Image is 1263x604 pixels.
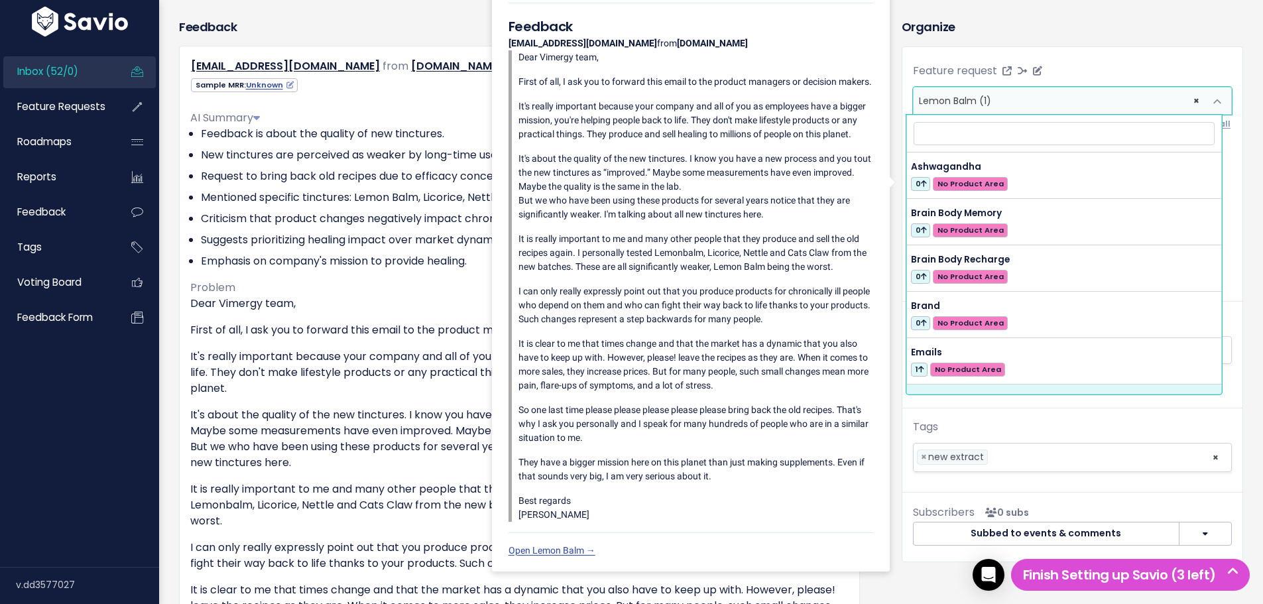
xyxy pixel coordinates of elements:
[518,284,873,326] p: I can only really expressly point out that you produce products for chronically ill people who de...
[518,494,873,522] p: Best regards [PERSON_NAME]
[913,63,997,79] label: Feature request
[201,253,849,269] li: Emphasis on company's mission to provide healing.
[246,80,294,90] a: Unknown
[509,17,873,36] h5: Feedback
[518,403,873,445] p: So one last time please please please please please bring back the old recipes. That's why I ask ...
[190,296,849,312] p: Dear Vimergy team,
[518,152,873,221] p: It's about the quality of the new tinctures. I know you have a new process and you tout the new t...
[3,267,110,298] a: Voting Board
[383,58,408,74] span: from
[190,322,849,338] p: First of all, I ask you to forward this email to the product managers or decision makers.
[917,450,988,465] li: new extract
[518,337,873,393] p: It is clear to me that times change and that the market has a dynamic that you also have to keep ...
[191,58,380,74] a: [EMAIL_ADDRESS][DOMAIN_NAME]
[201,232,849,248] li: Suggests prioritizing healing impact over market dynamics.
[17,64,78,78] span: Inbox (52/0)
[201,211,849,227] li: Criticism that product changes negatively impact chronically ill.
[677,38,748,48] strong: [DOMAIN_NAME]
[930,363,1005,377] span: No Product Area
[518,455,873,483] p: They have a bigger mission here on this planet than just making supplements. Even if that sounds ...
[3,197,110,227] a: Feedback
[933,270,1008,284] span: No Product Area
[911,160,981,173] span: Ashwagandha
[17,99,105,113] span: Feature Requests
[911,270,930,284] span: 0
[913,522,1179,546] button: Subbed to events & comments
[509,38,657,48] strong: [EMAIL_ADDRESS][DOMAIN_NAME]
[190,280,235,295] span: Problem
[518,75,873,89] p: First of all, I ask you to forward this email to the product managers or decision makers.
[3,162,110,192] a: Reports
[928,450,984,463] span: new extract
[933,223,1008,237] span: No Product Area
[1212,444,1219,471] span: ×
[190,540,849,572] p: I can only really expressly point out that you produce products for chronically ill people who de...
[190,481,849,529] p: It is really important to me and many other people that they produce and sell the old recipes aga...
[190,349,849,396] p: It's really important because your company and all of you as employees have a bigger mission, you...
[16,568,159,602] div: v.dd3577027
[913,419,938,435] label: Tags
[911,207,1002,219] span: Brain Body Memory
[3,56,110,87] a: Inbox (52/0)
[201,126,849,142] li: Feedback is about the quality of new tinctures.
[3,91,110,122] a: Feature Requests
[201,190,849,206] li: Mentioned specific tinctures: Lemon Balm, Licorice, Nettle, and Cats Claw.
[17,170,56,184] span: Reports
[1017,565,1244,585] h5: Finish Setting up Savio (3 left)
[911,253,1010,266] span: Brain Body Recharge
[17,205,66,219] span: Feedback
[179,18,237,36] h3: Feedback
[17,275,82,289] span: Voting Board
[911,223,930,237] span: 0
[509,545,595,556] a: Open Lemon Balm →
[201,147,849,163] li: New tinctures are perceived as weaker by long-time users.
[190,407,849,471] p: It's about the quality of the new tinctures. I know you have a new process and you tout the new t...
[911,346,942,359] span: Emails
[919,94,991,107] span: Lemon Balm (1)
[913,505,975,520] span: Subscribers
[911,393,969,405] span: Lemon Balm
[902,18,1243,36] h3: Organize
[17,310,93,324] span: Feedback form
[201,168,849,184] li: Request to bring back old recipes due to efficacy concerns.
[911,300,940,312] span: Brand
[3,232,110,263] a: Tags
[980,506,1029,519] span: <p><strong>Subscribers</strong><br><br> No subscribers yet<br> </p>
[17,240,42,254] span: Tags
[911,177,930,191] span: 0
[518,232,873,274] p: It is really important to me and many other people that they produce and sell the old recipes aga...
[921,450,927,464] span: ×
[973,559,1004,591] div: Open Intercom Messenger
[518,50,873,64] p: Dear Vimergy team,
[933,316,1008,330] span: No Product Area
[411,58,503,74] a: [DOMAIN_NAME]
[29,7,131,36] img: logo-white.9d6f32f41409.svg
[1193,88,1199,114] span: ×
[3,127,110,157] a: Roadmaps
[518,99,873,141] p: It's really important because your company and all of you as employees have a bigger mission, you...
[933,177,1008,191] span: No Product Area
[911,363,928,377] span: 1
[911,316,930,330] span: 0
[17,135,72,149] span: Roadmaps
[191,78,298,92] span: Sample MRR:
[190,110,260,125] span: AI Summary
[3,302,110,333] a: Feedback form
